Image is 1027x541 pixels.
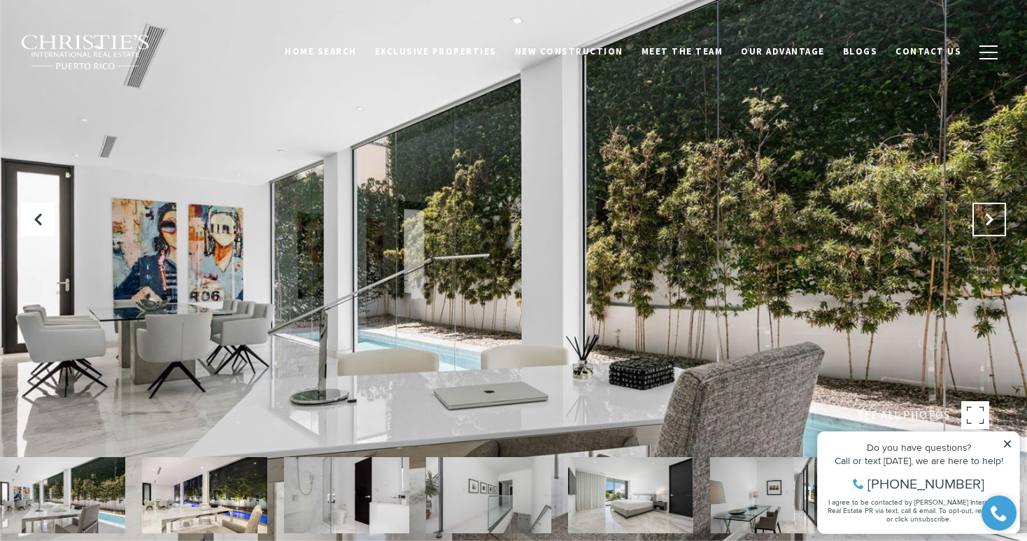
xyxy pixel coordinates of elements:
span: [PHONE_NUMBER] [57,66,174,80]
span: Our Advantage [741,45,825,57]
button: Previous Slide [21,203,55,236]
button: button [970,32,1007,73]
img: 12 SANTA ANA [284,457,409,533]
span: I agree to be contacted by [PERSON_NAME] International Real Estate PR via text, call & email. To ... [17,86,199,113]
div: Call or text [DATE], we are here to help! [15,45,202,55]
img: 12 SANTA ANA [426,457,551,533]
button: Next Slide [972,203,1006,236]
a: Home Search [276,38,366,65]
img: 12 SANTA ANA [568,457,693,533]
span: New Construction [515,45,623,57]
span: Contact Us [895,45,961,57]
div: Do you have questions? [15,31,202,41]
span: Blogs [843,45,878,57]
a: Exclusive Properties [366,38,506,65]
img: 12 SANTA ANA [142,457,267,533]
span: SEE ALL PHOTOS [858,406,950,424]
span: Exclusive Properties [375,45,497,57]
img: 12 SANTA ANA [710,457,835,533]
a: Blogs [834,38,887,65]
a: Meet the Team [632,38,732,65]
a: Our Advantage [732,38,834,65]
img: Christie's International Real Estate black text logo [20,34,150,71]
a: New Construction [506,38,632,65]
